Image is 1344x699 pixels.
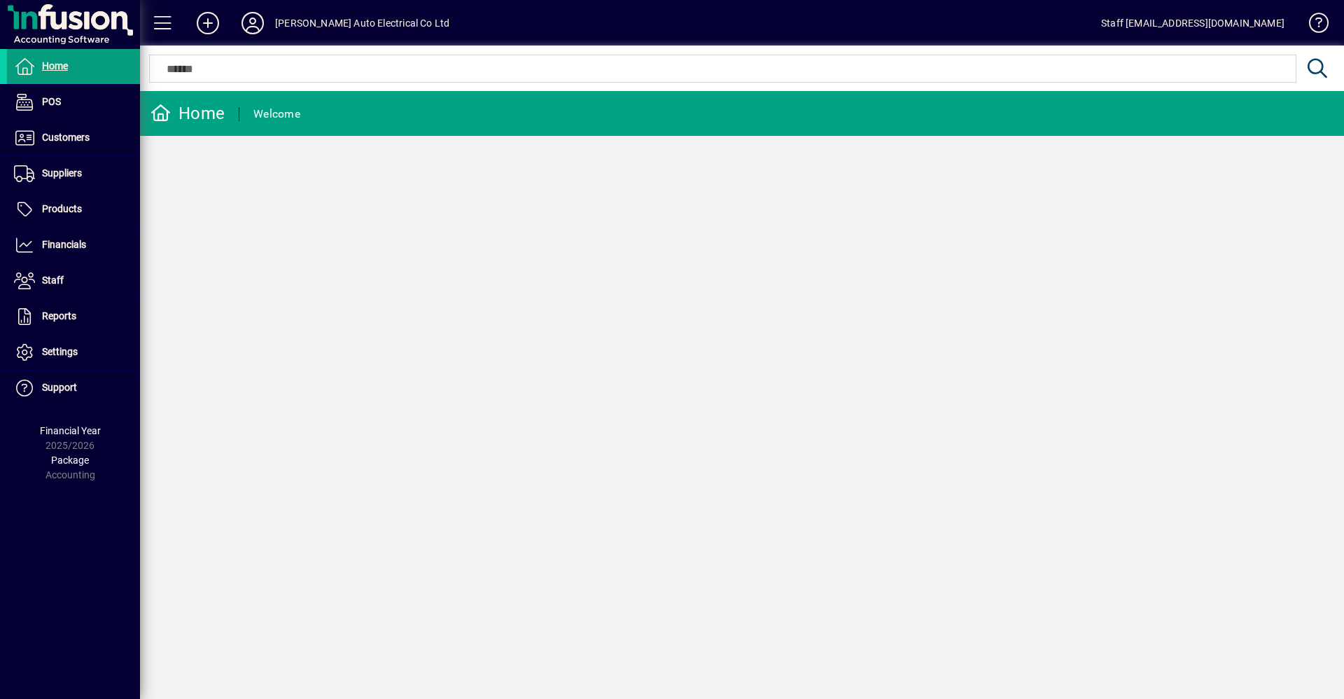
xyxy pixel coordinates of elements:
[7,120,140,155] a: Customers
[42,275,64,286] span: Staff
[7,371,140,406] a: Support
[253,103,300,125] div: Welcome
[42,382,77,393] span: Support
[42,60,68,71] span: Home
[42,239,86,250] span: Financials
[42,167,82,179] span: Suppliers
[1298,3,1326,48] a: Knowledge Base
[7,156,140,191] a: Suppliers
[51,455,89,466] span: Package
[275,12,449,34] div: [PERSON_NAME] Auto Electrical Co Ltd
[7,335,140,370] a: Settings
[42,203,82,214] span: Products
[42,132,90,143] span: Customers
[42,346,78,357] span: Settings
[150,102,225,125] div: Home
[40,425,101,436] span: Financial Year
[7,228,140,263] a: Financials
[7,299,140,334] a: Reports
[7,263,140,298] a: Staff
[42,96,61,107] span: POS
[185,11,230,36] button: Add
[1101,12,1284,34] div: Staff [EMAIL_ADDRESS][DOMAIN_NAME]
[7,85,140,120] a: POS
[42,310,76,321] span: Reports
[7,192,140,227] a: Products
[230,11,275,36] button: Profile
